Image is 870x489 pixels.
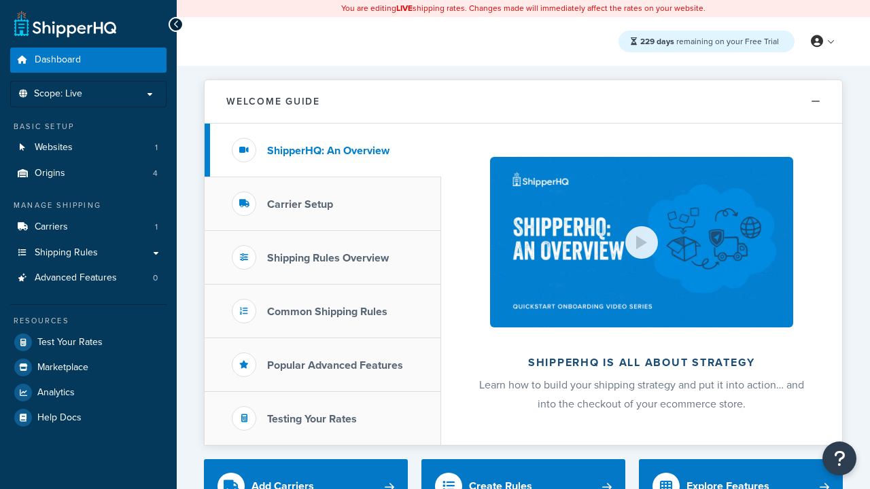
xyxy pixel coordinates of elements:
[267,252,389,264] h3: Shipping Rules Overview
[267,306,387,318] h3: Common Shipping Rules
[37,362,88,374] span: Marketplace
[10,330,167,355] a: Test Your Rates
[155,142,158,153] span: 1
[10,200,167,211] div: Manage Shipping
[267,198,333,211] h3: Carrier Setup
[10,121,167,132] div: Basic Setup
[37,412,82,424] span: Help Docs
[10,266,167,291] a: Advanced Features0
[155,221,158,233] span: 1
[267,145,389,157] h3: ShipperHQ: An Overview
[822,441,856,475] button: Open Resource Center
[10,380,167,405] a: Analytics
[35,272,117,284] span: Advanced Features
[640,35,674,48] strong: 229 days
[10,161,167,186] a: Origins4
[640,35,779,48] span: remaining on your Free Trial
[10,240,167,266] a: Shipping Rules
[10,405,167,430] a: Help Docs
[490,157,793,327] img: ShipperHQ is all about strategy
[477,357,806,369] h2: ShipperHQ is all about strategy
[10,266,167,291] li: Advanced Features
[37,337,103,348] span: Test Your Rates
[153,272,158,284] span: 0
[34,88,82,100] span: Scope: Live
[479,377,804,412] span: Learn how to build your shipping strategy and put it into action… and into the checkout of your e...
[226,96,320,107] h2: Welcome Guide
[10,215,167,240] li: Carriers
[35,247,98,259] span: Shipping Rules
[10,161,167,186] li: Origins
[267,413,357,425] h3: Testing Your Rates
[153,168,158,179] span: 4
[205,80,842,124] button: Welcome Guide
[267,359,403,372] h3: Popular Advanced Features
[35,168,65,179] span: Origins
[10,48,167,73] a: Dashboard
[35,221,68,233] span: Carriers
[37,387,75,399] span: Analytics
[10,315,167,327] div: Resources
[10,355,167,380] a: Marketplace
[35,142,73,153] span: Websites
[10,135,167,160] a: Websites1
[35,54,81,66] span: Dashboard
[10,135,167,160] li: Websites
[396,2,413,14] b: LIVE
[10,215,167,240] a: Carriers1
